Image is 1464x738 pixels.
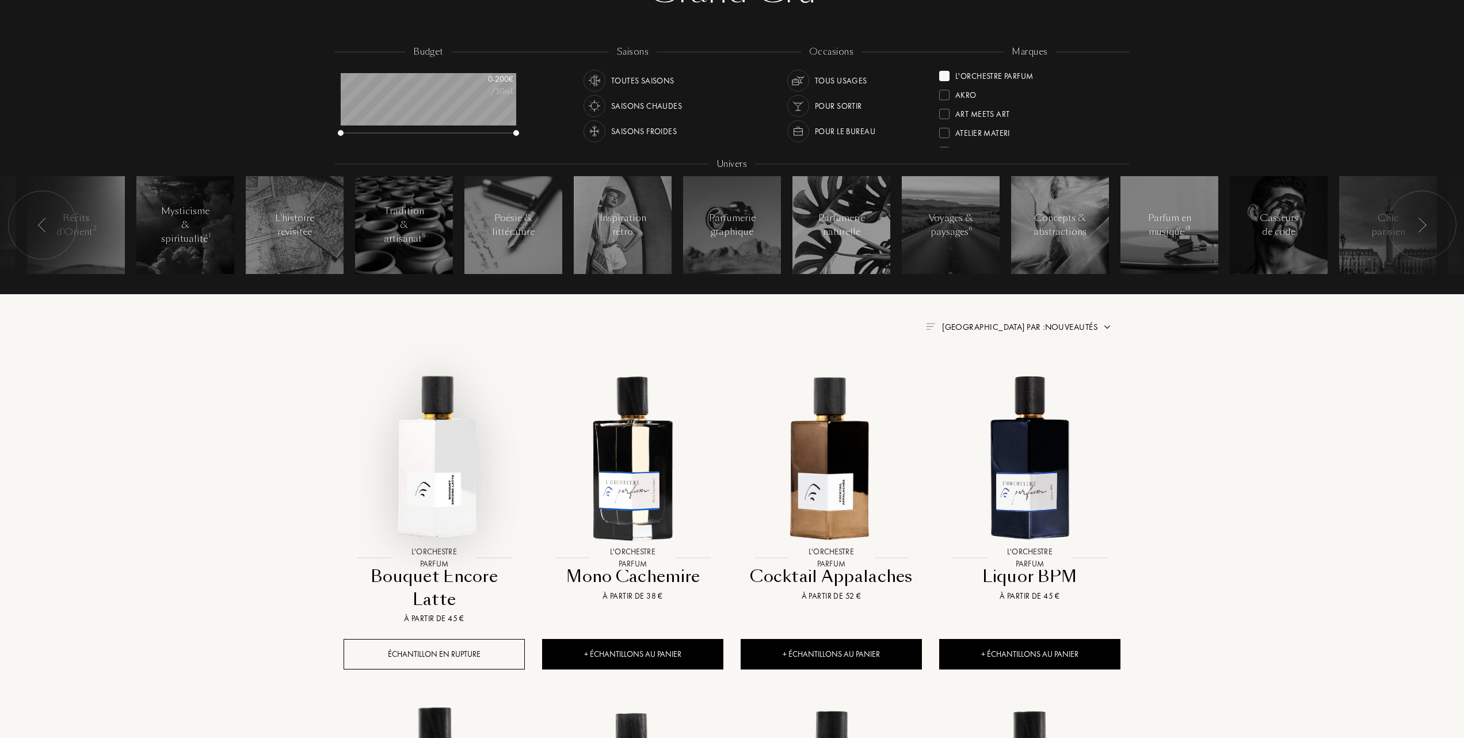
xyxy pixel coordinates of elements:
[741,354,922,617] a: Cocktail Appalaches L'Orchestre ParfumL'Orchestre ParfumCocktail AppalachesÀ partir de 52 €
[1255,211,1303,239] div: Casseurs de code
[542,639,723,669] div: + Échantillons au panier
[790,98,806,114] img: usage_occasion_party_white.svg
[741,639,922,669] div: + Échantillons au panier
[955,104,1009,120] div: Art Meets Art
[611,120,677,142] div: Saisons froides
[790,73,806,89] img: usage_occasion_all_white.svg
[348,613,520,625] div: À partir de 45 €
[955,142,981,158] div: Baruti
[1103,322,1112,332] img: arrow.png
[489,211,538,239] div: Poésie & littérature
[345,367,524,546] img: Bouquet Encore Latte L'Orchestre Parfum
[926,323,935,330] img: filter_by.png
[742,367,921,546] img: Cocktail Appalaches L'Orchestre Parfum
[598,211,647,239] div: Inspiration rétro
[547,590,719,602] div: À partir de 38 €
[939,354,1120,617] a: Liquor BPM L'Orchestre ParfumL'Orchestre ParfumLiquor BPMÀ partir de 45 €
[944,590,1116,602] div: À partir de 45 €
[815,70,867,92] div: Tous usages
[38,218,47,233] img: arr_left.svg
[1185,225,1191,233] span: 13
[405,45,452,59] div: budget
[586,98,603,114] img: usage_season_hot_white.svg
[542,354,723,617] a: Mono Cachemire L'Orchestre ParfumL'Orchestre ParfumMono CachemireÀ partir de 38 €
[817,211,866,239] div: Parfumerie naturelle
[380,204,429,246] div: Tradition & artisanat
[422,231,425,239] span: 8
[161,204,210,246] div: Mysticisme & spiritualité
[344,354,525,639] a: Bouquet Encore Latte L'Orchestre ParfumL'Orchestre ParfumBouquet Encore LatteÀ partir de 45 €
[344,639,525,669] div: Échantillon en rupture
[586,73,603,89] img: usage_season_average_white.svg
[543,367,722,546] img: Mono Cachemire L'Orchestre Parfum
[745,590,917,602] div: À partir de 52 €
[969,225,972,233] span: 6
[609,45,657,59] div: saisons
[955,123,1010,139] div: Atelier Materi
[942,321,1098,333] span: [GEOGRAPHIC_DATA] par : Nouveautés
[708,211,757,239] div: Parfumerie graphique
[586,123,603,139] img: usage_season_cold_white.svg
[1417,218,1427,233] img: arr_left.svg
[611,70,674,92] div: Toutes saisons
[790,123,806,139] img: usage_occasion_work_white.svg
[611,95,682,117] div: Saisons chaudes
[456,85,513,97] div: /50mL
[1004,45,1055,59] div: marques
[955,66,1034,82] div: L'Orchestre Parfum
[1034,211,1086,239] div: Concepts & abstractions
[939,639,1120,669] div: + Échantillons au panier
[456,73,513,85] div: 0 - 200 €
[801,45,861,59] div: occasions
[709,158,755,171] div: Univers
[815,120,875,142] div: Pour le bureau
[1145,211,1194,239] div: Parfum en musique
[940,367,1119,546] img: Liquor BPM L'Orchestre Parfum
[815,95,862,117] div: Pour sortir
[955,85,977,101] div: Akro
[208,231,211,239] span: 1
[270,211,319,239] div: L'histoire revisitée
[927,211,975,239] div: Voyages & paysages
[348,565,520,611] div: Bouquet Encore Latte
